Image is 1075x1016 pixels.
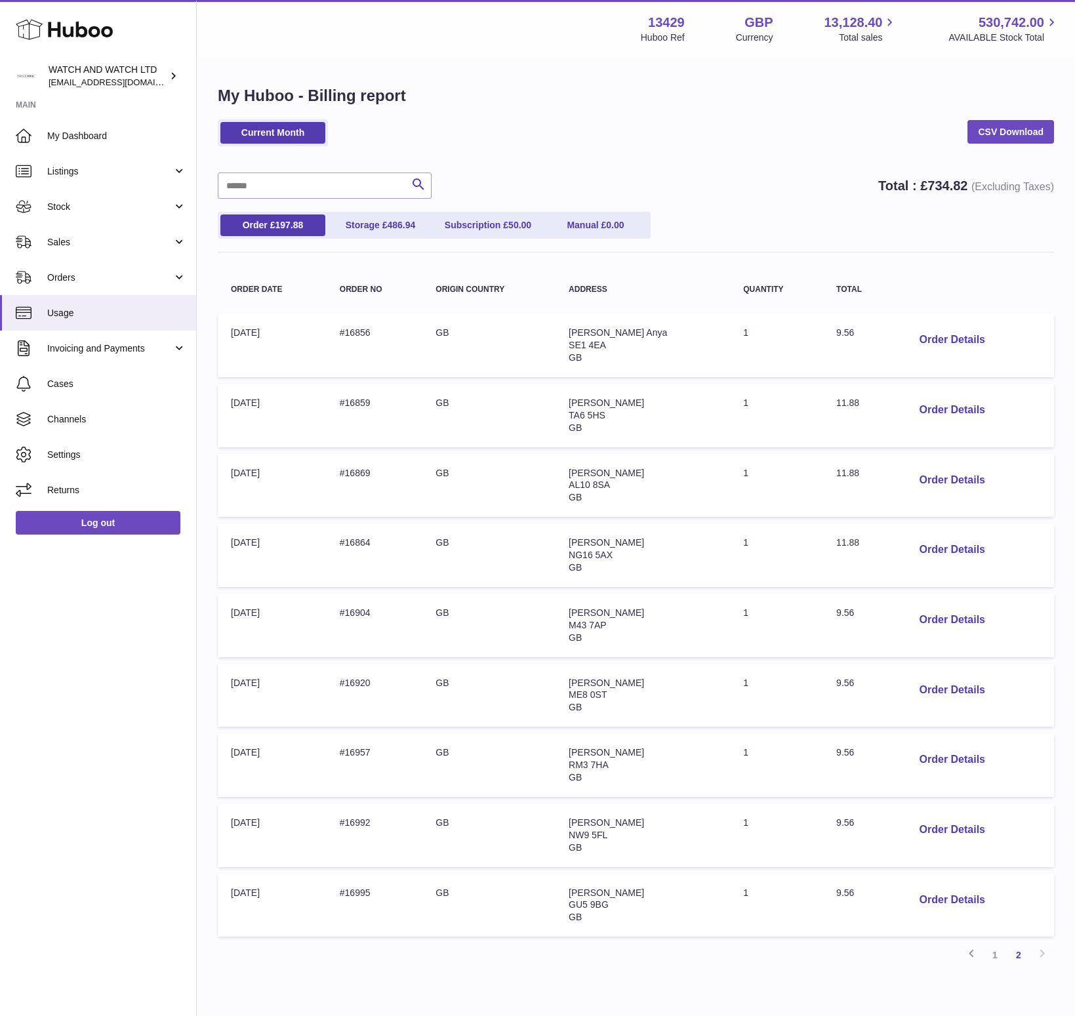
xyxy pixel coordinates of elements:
[730,733,823,797] td: 1
[47,201,172,213] span: Stock
[327,272,423,307] th: Order no
[218,803,327,867] td: [DATE]
[836,468,859,478] span: 11.88
[508,220,531,230] span: 50.00
[569,760,609,770] span: RM3 7HA
[422,272,556,307] th: Origin Country
[569,492,582,502] span: GB
[1007,943,1030,967] a: 2
[569,689,607,700] span: ME8 0ST
[824,14,882,31] span: 13,128.40
[328,214,433,236] a: Storage £486.94
[47,449,186,461] span: Settings
[569,772,582,782] span: GB
[569,479,610,490] span: AL10 8SA
[556,272,730,307] th: Address
[730,384,823,447] td: 1
[422,733,556,797] td: GB
[569,817,644,828] span: [PERSON_NAME]
[422,803,556,867] td: GB
[569,747,644,758] span: [PERSON_NAME]
[836,678,854,688] span: 9.56
[736,31,773,44] div: Currency
[836,327,854,338] span: 9.56
[730,594,823,657] td: 1
[422,664,556,727] td: GB
[218,85,1054,106] h1: My Huboo - Billing report
[909,327,996,354] button: Order Details
[327,384,423,447] td: #16859
[569,887,644,898] span: [PERSON_NAME]
[16,66,35,86] img: baris@watchandwatch.co.uk
[948,31,1059,44] span: AVAILABLE Stock Total
[569,842,582,853] span: GB
[909,537,996,563] button: Order Details
[569,702,582,712] span: GB
[47,413,186,426] span: Channels
[569,468,644,478] span: [PERSON_NAME]
[569,562,582,573] span: GB
[218,733,327,797] td: [DATE]
[49,64,167,89] div: WATCH AND WATCH LTD
[47,130,186,142] span: My Dashboard
[730,454,823,518] td: 1
[983,943,1007,967] a: 1
[220,214,325,236] a: Order £197.88
[569,537,644,548] span: [PERSON_NAME]
[730,314,823,377] td: 1
[836,747,854,758] span: 9.56
[422,874,556,937] td: GB
[569,830,607,840] span: NW9 5FL
[422,594,556,657] td: GB
[327,314,423,377] td: #16856
[730,272,823,307] th: Quantity
[569,410,605,420] span: TA6 5HS
[730,664,823,727] td: 1
[543,214,648,236] a: Manual £0.00
[909,817,996,843] button: Order Details
[327,594,423,657] td: #16904
[327,523,423,587] td: #16864
[422,314,556,377] td: GB
[220,122,325,144] a: Current Month
[47,484,186,497] span: Returns
[967,120,1054,144] a: CSV Download
[730,803,823,867] td: 1
[218,594,327,657] td: [DATE]
[16,511,180,535] a: Log out
[836,607,854,618] span: 9.56
[569,912,582,922] span: GB
[569,632,582,643] span: GB
[47,342,172,355] span: Invoicing and Payments
[909,467,996,494] button: Order Details
[730,523,823,587] td: 1
[422,523,556,587] td: GB
[641,31,685,44] div: Huboo Ref
[327,874,423,937] td: #16995
[327,454,423,518] td: #16869
[218,384,327,447] td: [DATE]
[569,678,644,688] span: [PERSON_NAME]
[275,220,303,230] span: 197.88
[569,899,609,910] span: GU5 9BG
[948,14,1059,44] a: 530,742.00 AVAILABLE Stock Total
[569,352,582,363] span: GB
[569,397,644,408] span: [PERSON_NAME]
[47,378,186,390] span: Cases
[909,887,996,914] button: Order Details
[606,220,624,230] span: 0.00
[218,874,327,937] td: [DATE]
[839,31,897,44] span: Total sales
[436,214,540,236] a: Subscription £50.00
[648,14,685,31] strong: 13429
[836,817,854,828] span: 9.56
[836,397,859,408] span: 11.88
[730,874,823,937] td: 1
[878,178,1054,193] strong: Total : £
[218,664,327,727] td: [DATE]
[218,523,327,587] td: [DATE]
[971,181,1054,192] span: (Excluding Taxes)
[327,664,423,727] td: #16920
[422,384,556,447] td: GB
[47,272,172,284] span: Orders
